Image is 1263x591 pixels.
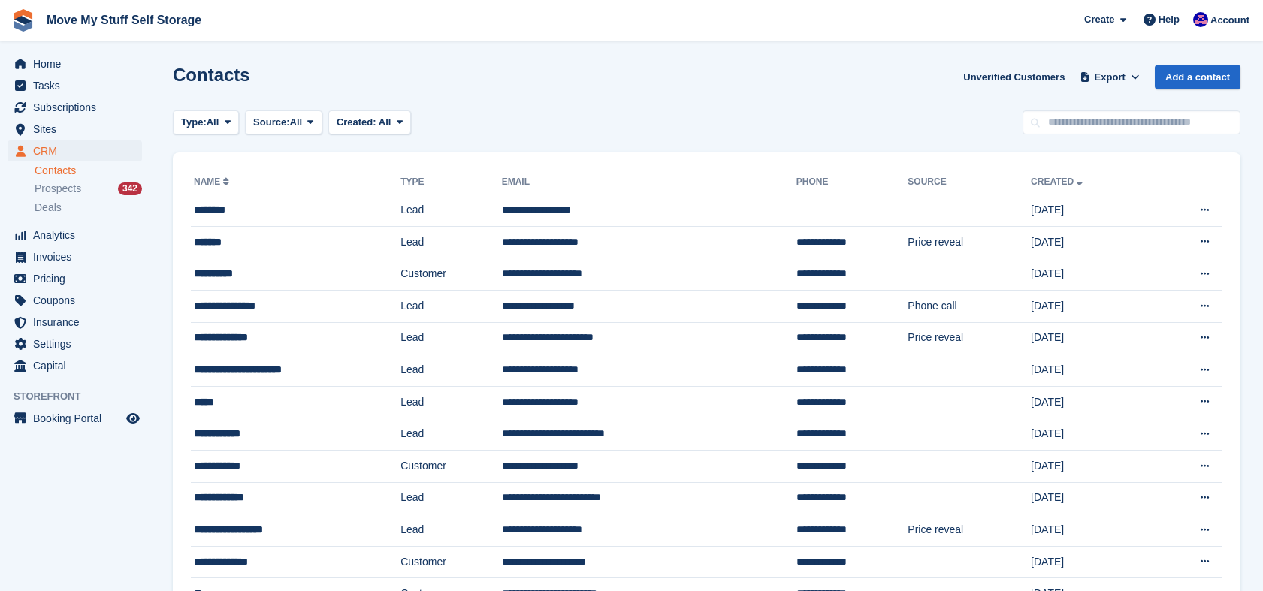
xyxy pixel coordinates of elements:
td: [DATE] [1031,290,1153,322]
span: Home [33,53,123,74]
td: Lead [400,226,501,258]
span: All [290,115,303,130]
span: Capital [33,355,123,376]
span: Pricing [33,268,123,289]
span: Sites [33,119,123,140]
th: Source [908,170,1031,194]
td: Customer [400,450,501,482]
a: menu [8,140,142,161]
a: menu [8,246,142,267]
a: menu [8,333,142,354]
a: Unverified Customers [957,65,1071,89]
td: Lead [400,290,501,322]
span: Deals [35,201,62,215]
td: Lead [400,194,501,227]
td: Lead [400,418,501,451]
button: Type: All [173,110,239,135]
span: Prospects [35,182,81,196]
a: menu [8,268,142,289]
a: Move My Stuff Self Storage [41,8,207,32]
button: Created: All [328,110,411,135]
td: [DATE] [1031,450,1153,482]
td: Customer [400,258,501,291]
a: menu [8,290,142,311]
td: [DATE] [1031,386,1153,418]
td: Lead [400,482,501,514]
td: [DATE] [1031,514,1153,547]
td: [DATE] [1031,322,1153,354]
td: [DATE] [1031,226,1153,258]
td: [DATE] [1031,418,1153,451]
span: Account [1210,13,1249,28]
span: Storefront [14,389,150,404]
button: Export [1077,65,1143,89]
h1: Contacts [173,65,250,85]
span: Help [1159,12,1180,27]
span: Invoices [33,246,123,267]
td: [DATE] [1031,482,1153,514]
td: Lead [400,322,501,354]
td: Lead [400,386,501,418]
img: Jade Whetnall [1193,12,1208,27]
th: Phone [796,170,908,194]
td: Lead [400,354,501,387]
a: menu [8,312,142,333]
span: Export [1095,70,1126,85]
th: Email [502,170,796,194]
td: Price reveal [908,514,1031,547]
a: Preview store [124,409,142,427]
span: Coupons [33,290,123,311]
span: Tasks [33,75,123,96]
a: Contacts [35,164,142,178]
img: stora-icon-8386f47178a22dfd0bd8f6a31ec36ba5ce8667c1dd55bd0f319d3a0aa187defe.svg [12,9,35,32]
td: Customer [400,546,501,578]
td: [DATE] [1031,258,1153,291]
td: [DATE] [1031,354,1153,387]
td: [DATE] [1031,546,1153,578]
span: Insurance [33,312,123,333]
a: menu [8,408,142,429]
a: menu [8,53,142,74]
td: Price reveal [908,226,1031,258]
a: menu [8,97,142,118]
a: Deals [35,200,142,216]
td: Lead [400,514,501,547]
a: Prospects 342 [35,181,142,197]
span: Type: [181,115,207,130]
span: Created: [337,116,376,128]
span: Booking Portal [33,408,123,429]
a: menu [8,75,142,96]
a: menu [8,225,142,246]
span: Settings [33,333,123,354]
td: [DATE] [1031,194,1153,227]
th: Type [400,170,501,194]
span: CRM [33,140,123,161]
button: Source: All [245,110,322,135]
div: 342 [118,182,142,195]
a: Created [1031,176,1086,187]
span: Create [1084,12,1114,27]
a: Add a contact [1155,65,1240,89]
a: Name [194,176,232,187]
span: Analytics [33,225,123,246]
a: menu [8,355,142,376]
span: All [207,115,219,130]
td: Price reveal [908,322,1031,354]
td: Phone call [908,290,1031,322]
span: All [379,116,391,128]
span: Subscriptions [33,97,123,118]
a: menu [8,119,142,140]
span: Source: [253,115,289,130]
